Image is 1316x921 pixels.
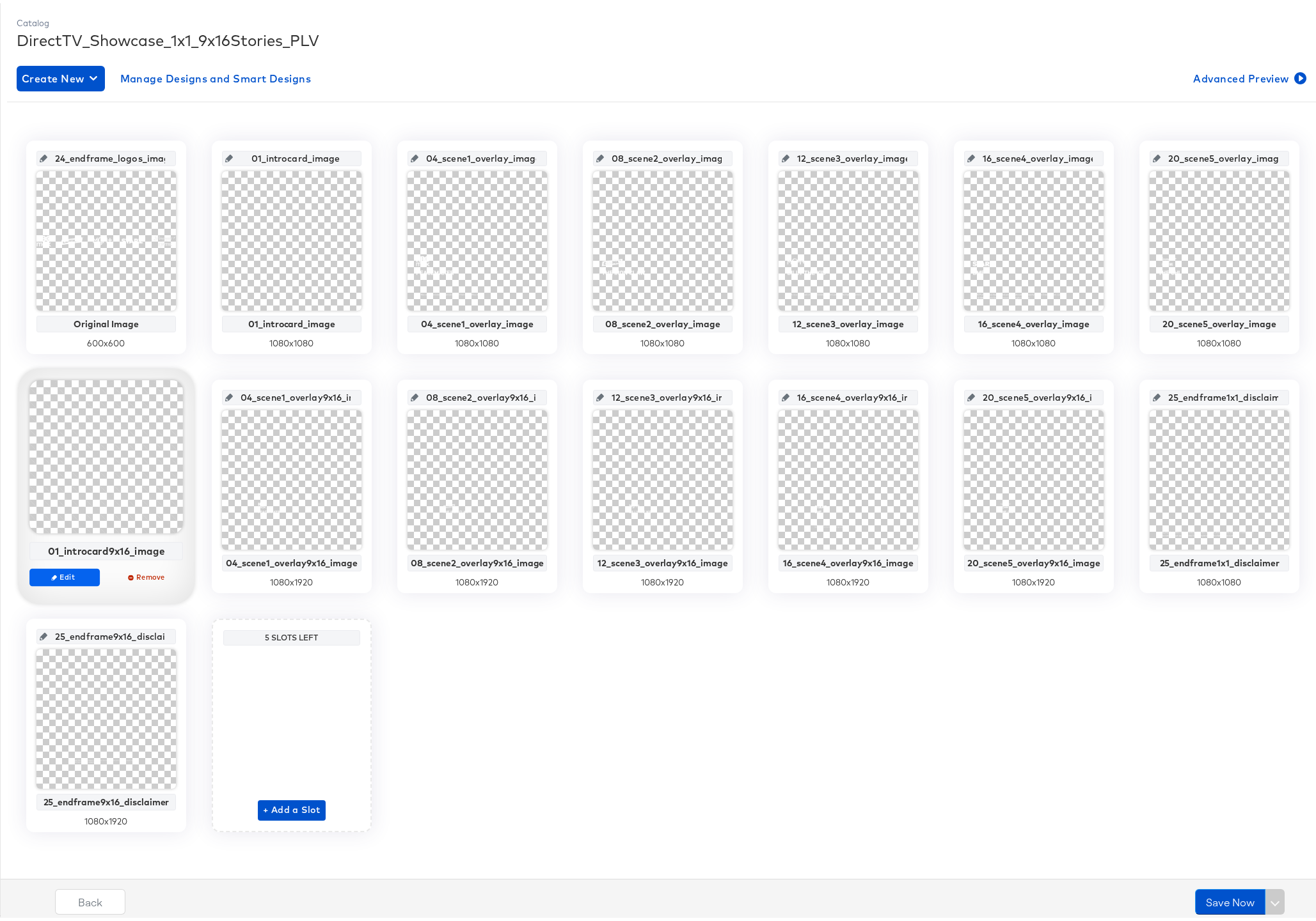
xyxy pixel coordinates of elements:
div: 08_scene2_overlay9x16_image [411,555,544,565]
div: 1080 x 1920 [408,573,548,585]
div: 1080 x 1080 [408,334,547,346]
div: 1080 x 1920 [222,573,361,585]
span: Edit [35,569,94,578]
div: 20_scene5_overlay9x16_image [967,555,1100,565]
button: Back [55,886,125,911]
div: 04_scene1_overlay_image [411,316,544,326]
div: 25_endframe1x1_disclaimer [1153,555,1286,565]
button: + Add a Slot [258,797,326,817]
span: Advanced Preview [1193,66,1304,84]
div: 1080 x 1920 [36,812,176,824]
div: 1080 x 1080 [964,334,1104,346]
div: 12_scene3_overlay_image [782,316,915,326]
button: Advanced Preview [1188,63,1309,88]
button: Remove [113,565,183,583]
div: 1080 x 1920 [779,573,918,585]
div: 1080 x 1080 [1150,334,1289,346]
button: Create New [17,63,105,88]
div: 16_scene4_overlay_image [967,316,1100,326]
div: 600 x 600 [36,334,176,346]
span: Remove [118,569,177,578]
button: Save Now [1195,886,1265,911]
div: 1080 x 1080 [222,334,361,346]
div: 08_scene2_overlay_image [596,316,729,326]
div: 25_endframe9x16_disclaimer [40,794,173,804]
div: 20_scene5_overlay_image [1153,316,1286,326]
div: 16_scene4_overlay9x16_image [782,555,915,565]
div: 01_introcard9x16_image [33,542,180,553]
div: Catalog [17,14,1309,26]
button: Manage Designs and Smart Designs [115,63,317,88]
div: 5 Slots Left [226,630,357,640]
div: 12_scene3_overlay9x16_image [596,555,729,565]
div: 1080 x 1080 [779,334,918,346]
span: Create New [22,66,100,84]
div: Original Image [40,316,173,326]
div: 1080 x 1080 [1150,573,1289,585]
div: 1080 x 1080 [593,334,733,346]
span: + Add a Slot [263,799,321,815]
div: DirectTV_Showcase_1x1_9x16Stories_PLV [17,26,1309,48]
div: 1080 x 1920 [964,573,1104,585]
div: 01_introcard_image [225,316,358,326]
div: 04_scene1_overlay9x16_image [225,555,358,565]
button: Edit [29,565,100,583]
span: Manage Designs and Smart Designs [120,66,312,84]
div: 1080 x 1920 [593,573,733,585]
